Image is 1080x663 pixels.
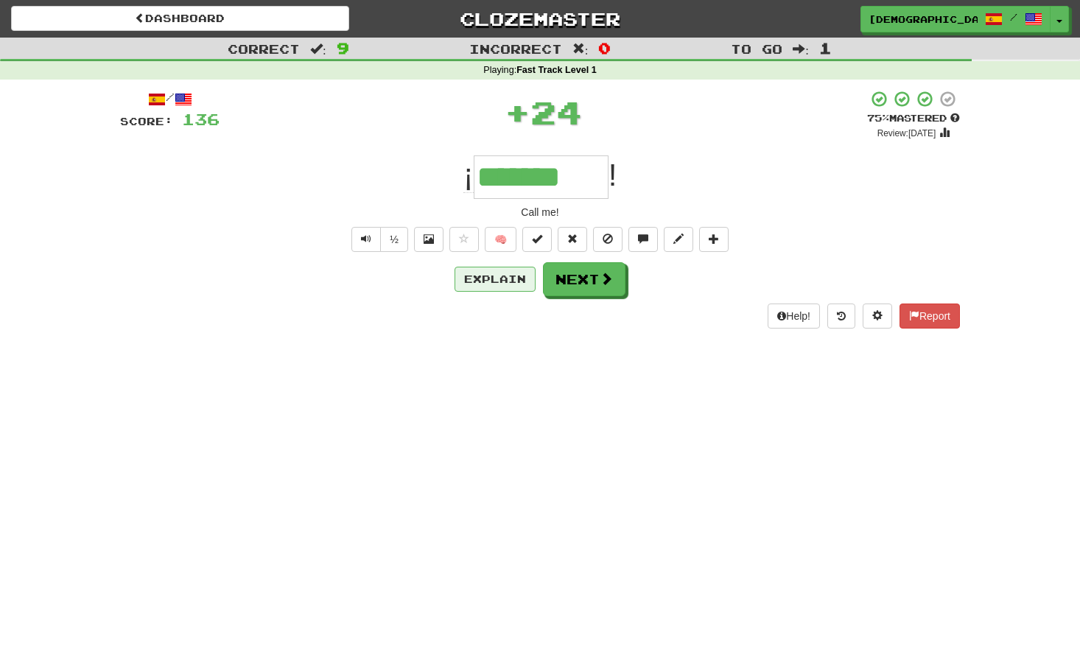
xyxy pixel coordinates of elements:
button: 🧠 [485,227,516,252]
span: 136 [182,110,220,128]
span: : [310,43,326,55]
span: Incorrect [469,41,562,56]
button: Help! [768,304,820,329]
button: Round history (alt+y) [827,304,855,329]
span: 0 [598,39,611,57]
span: : [793,43,809,55]
button: Reset to 0% Mastered (alt+r) [558,227,587,252]
span: 75 % [867,112,889,124]
button: Set this sentence to 100% Mastered (alt+m) [522,227,552,252]
button: Report [900,304,960,329]
button: Explain [455,267,536,292]
span: ! [609,158,617,192]
a: Clozemaster [371,6,709,32]
span: : [572,43,589,55]
div: Mastered [867,112,960,125]
button: Ignore sentence (alt+i) [593,227,623,252]
button: Discuss sentence (alt+u) [628,227,658,252]
span: Score: [120,115,173,127]
button: Favorite sentence (alt+f) [449,227,479,252]
span: To go [731,41,782,56]
small: Review: [DATE] [877,128,936,138]
button: Next [543,262,625,296]
button: Add to collection (alt+a) [699,227,729,252]
span: ¡ [463,158,474,193]
span: 9 [337,39,349,57]
button: ½ [380,227,408,252]
div: / [120,90,220,108]
span: Correct [228,41,300,56]
button: Play sentence audio (ctl+space) [351,227,381,252]
button: Show image (alt+x) [414,227,443,252]
div: Text-to-speech controls [348,227,408,252]
span: / [1010,12,1017,22]
a: [DEMOGRAPHIC_DATA] / [860,6,1051,32]
span: 1 [819,39,832,57]
a: Dashboard [11,6,349,31]
div: Call me! [120,205,960,220]
button: Edit sentence (alt+d) [664,227,693,252]
span: 24 [530,94,582,130]
strong: Fast Track Level 1 [516,65,597,75]
span: + [505,90,530,134]
span: [DEMOGRAPHIC_DATA] [869,13,978,26]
